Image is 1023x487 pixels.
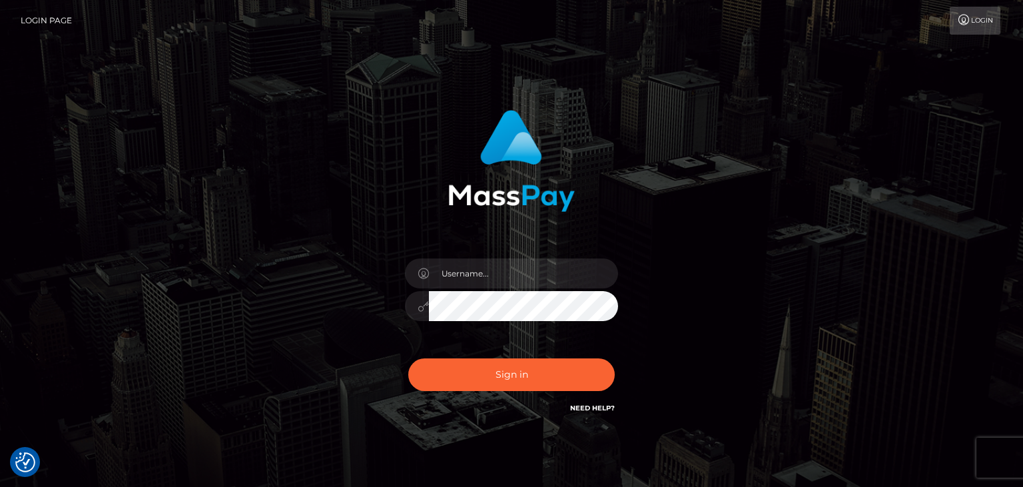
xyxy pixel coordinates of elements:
a: Login Page [21,7,72,35]
a: Login [950,7,1000,35]
img: MassPay Login [448,110,575,212]
input: Username... [429,258,618,288]
button: Sign in [408,358,615,391]
button: Consent Preferences [15,452,35,472]
img: Revisit consent button [15,452,35,472]
a: Need Help? [570,404,615,412]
